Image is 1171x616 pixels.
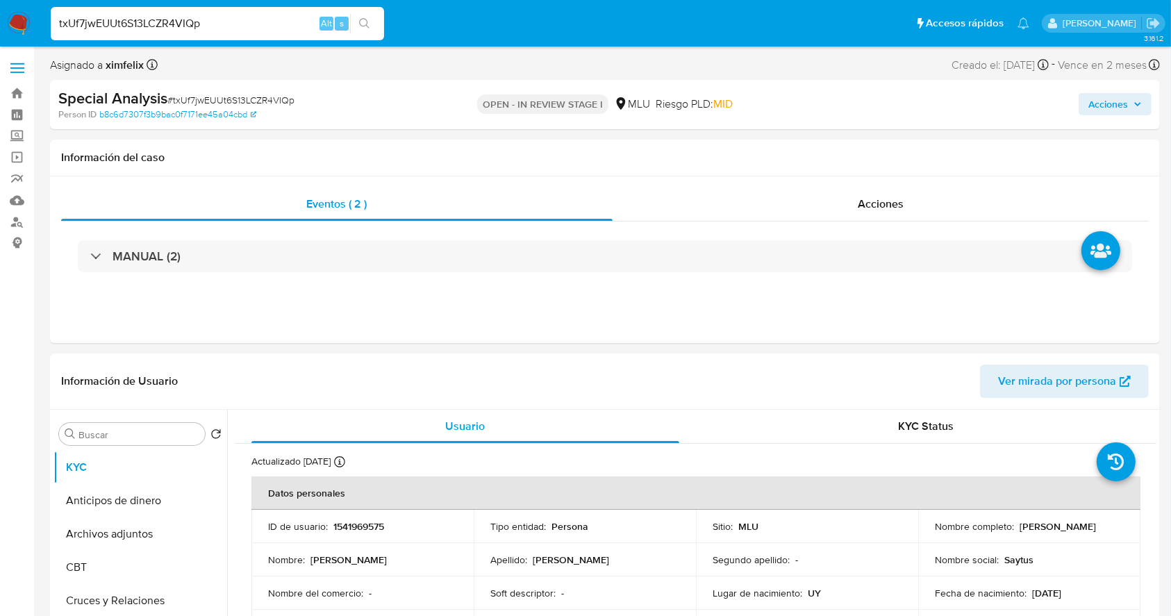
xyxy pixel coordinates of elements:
[61,151,1149,165] h1: Información del caso
[998,365,1116,398] span: Ver mirada por persona
[738,520,758,533] p: MLU
[935,587,1027,599] p: Fecha de nacimiento :
[808,587,821,599] p: UY
[268,587,363,599] p: Nombre del comercio :
[340,17,344,30] span: s
[1063,17,1141,30] p: ximena.felix@mercadolibre.com
[53,551,227,584] button: CBT
[310,553,387,566] p: [PERSON_NAME]
[113,249,181,264] h3: MANUAL (2)
[65,428,76,440] button: Buscar
[935,553,999,566] p: Nombre social :
[935,520,1014,533] p: Nombre completo :
[795,553,798,566] p: -
[1058,58,1147,73] span: Vence en 2 meses
[333,520,384,533] p: 1541969575
[952,56,1049,74] div: Creado el: [DATE]
[713,553,790,566] p: Segundo apellido :
[1020,520,1096,533] p: [PERSON_NAME]
[58,108,97,121] b: Person ID
[268,520,328,533] p: ID de usuario :
[78,240,1132,272] div: MANUAL (2)
[268,553,305,566] p: Nombre :
[51,15,384,33] input: Buscar usuario o caso...
[78,428,199,441] input: Buscar
[926,16,1004,31] span: Accesos rápidos
[50,58,144,73] span: Asignado a
[321,17,332,30] span: Alt
[533,553,609,566] p: [PERSON_NAME]
[53,451,227,484] button: KYC
[1004,553,1033,566] p: Saytus
[61,374,178,388] h1: Información de Usuario
[369,587,372,599] p: -
[103,57,144,73] b: ximfelix
[350,14,379,33] button: search-icon
[1018,17,1029,29] a: Notificaciones
[210,428,222,444] button: Volver al orden por defecto
[614,97,650,112] div: MLU
[490,587,556,599] p: Soft descriptor :
[713,587,802,599] p: Lugar de nacimiento :
[1079,93,1152,115] button: Acciones
[58,87,167,109] b: Special Analysis
[1032,587,1061,599] p: [DATE]
[167,93,294,107] span: # txUf7jwEUUt6S13LCZR4VIQp
[713,96,733,112] span: MID
[1088,93,1128,115] span: Acciones
[306,196,367,212] span: Eventos ( 2 )
[858,196,904,212] span: Acciones
[477,94,608,114] p: OPEN - IN REVIEW STAGE I
[251,476,1140,510] th: Datos personales
[445,418,485,434] span: Usuario
[551,520,588,533] p: Persona
[490,520,546,533] p: Tipo entidad :
[898,418,954,434] span: KYC Status
[1052,56,1055,74] span: -
[656,97,733,112] span: Riesgo PLD:
[99,108,256,121] a: b8c6d7307f3b9bac0f7171ee45a04cbd
[53,484,227,517] button: Anticipos de dinero
[1146,16,1161,31] a: Salir
[490,553,527,566] p: Apellido :
[251,455,331,468] p: Actualizado [DATE]
[53,517,227,551] button: Archivos adjuntos
[980,365,1149,398] button: Ver mirada por persona
[561,587,564,599] p: -
[713,520,733,533] p: Sitio :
